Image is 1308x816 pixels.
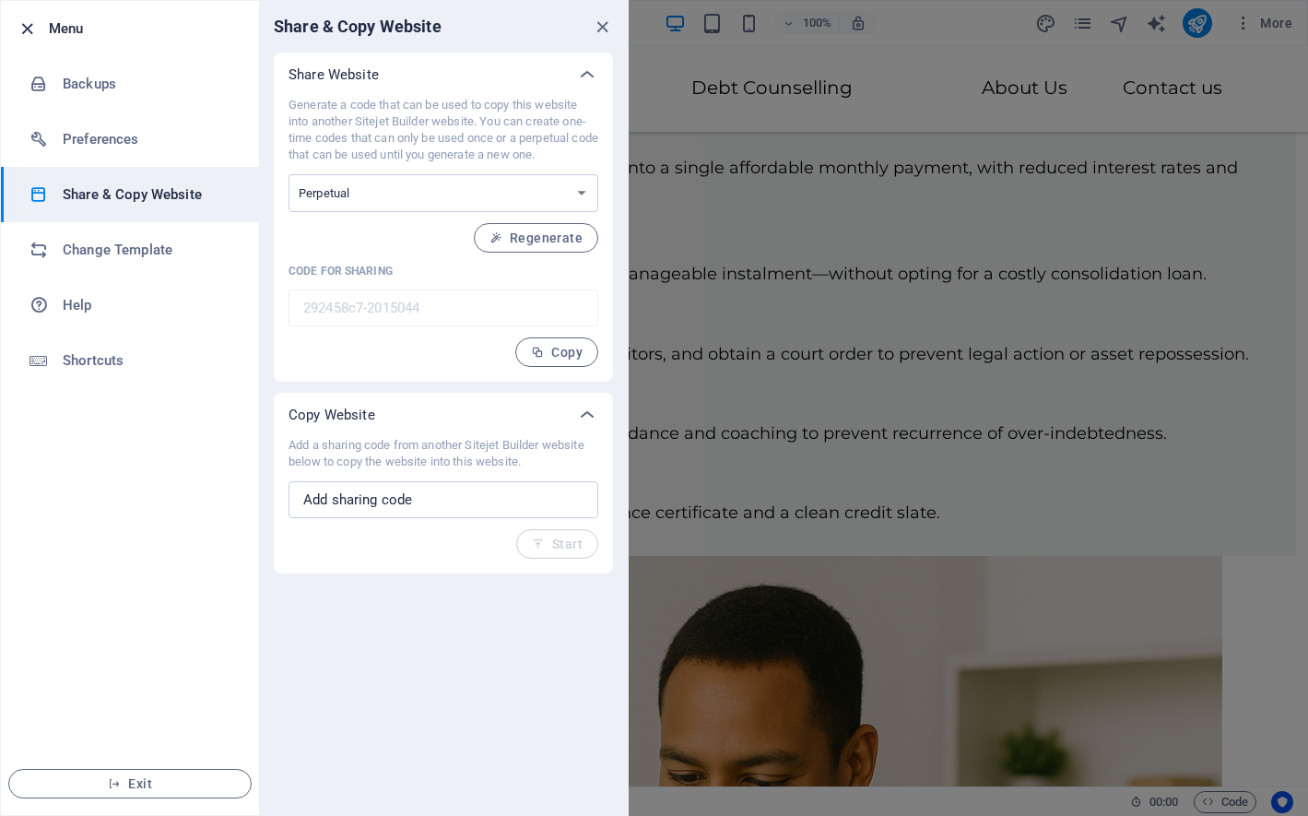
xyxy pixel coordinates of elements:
button: Exit [8,769,252,798]
h6: Menu [49,18,244,40]
div: Copy Website [274,393,613,437]
span: Copy [531,345,583,360]
h6: Share & Copy Website [274,16,442,38]
h6: Share & Copy Website [63,183,233,206]
h6: Shortcuts [63,349,233,372]
p: Code for sharing [289,264,598,278]
h6: Preferences [63,128,233,150]
button: Regenerate [474,223,598,253]
p: Add a sharing code from another Sitejet Builder website below to copy the website into this website. [289,437,598,470]
p: Share Website [289,65,379,84]
button: Copy [515,337,598,367]
span: Regenerate [489,231,583,245]
h6: Help [63,294,233,316]
button: close [591,16,613,38]
div: Share Website [274,53,613,97]
p: Generate a code that can be used to copy this website into another Sitejet Builder website. You c... [289,97,598,163]
p: Copy Website [289,406,375,424]
h6: Backups [63,73,233,95]
input: Add sharing code [289,481,598,518]
a: Help [1,278,259,333]
span: Exit [24,776,236,791]
h6: Change Template [63,239,233,261]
